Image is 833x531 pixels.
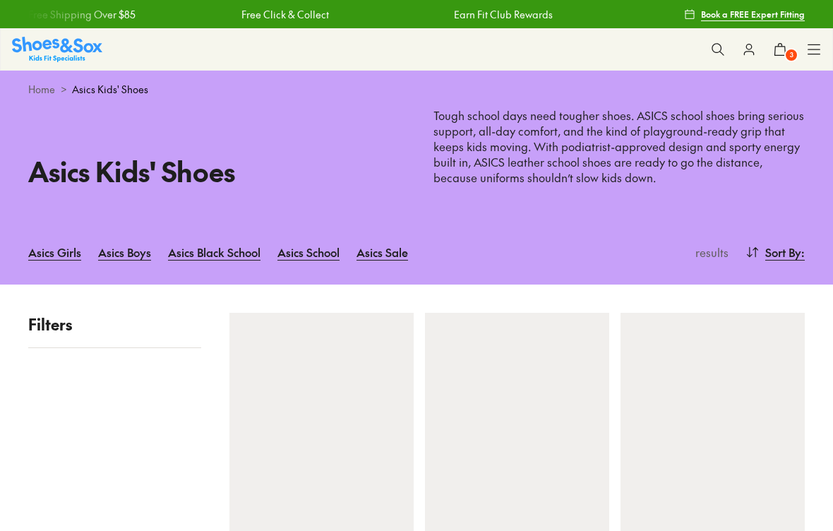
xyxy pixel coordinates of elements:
a: Shoes & Sox [12,37,102,61]
a: Free Shipping Over $85 [13,7,121,22]
div: > [28,82,805,97]
p: Filters [28,313,201,336]
span: Sort By [765,244,801,261]
span: Asics Kids' Shoes [72,82,148,97]
p: Tough school days need tougher shoes. ASICS school shoes bring serious support, all-day comfort, ... [433,108,805,186]
a: Free Click & Collect [226,7,313,22]
h1: Asics Kids' Shoes [28,151,400,191]
p: results [690,244,729,261]
a: Asics Sale [356,237,408,268]
span: Book a FREE Expert Fitting [701,8,805,20]
a: Free Shipping Over $85 [652,7,760,22]
a: Asics Girls [28,237,81,268]
button: 3 [765,34,796,65]
a: Asics Black School [168,237,260,268]
span: : [801,244,805,261]
a: Earn Fit Club Rewards [439,7,538,22]
a: Asics School [277,237,340,268]
a: Book a FREE Expert Fitting [684,1,805,27]
img: SNS_Logo_Responsive.svg [12,37,102,61]
a: Home [28,82,55,97]
button: Sort By: [745,237,805,268]
a: Asics Boys [98,237,151,268]
span: 3 [784,48,798,62]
